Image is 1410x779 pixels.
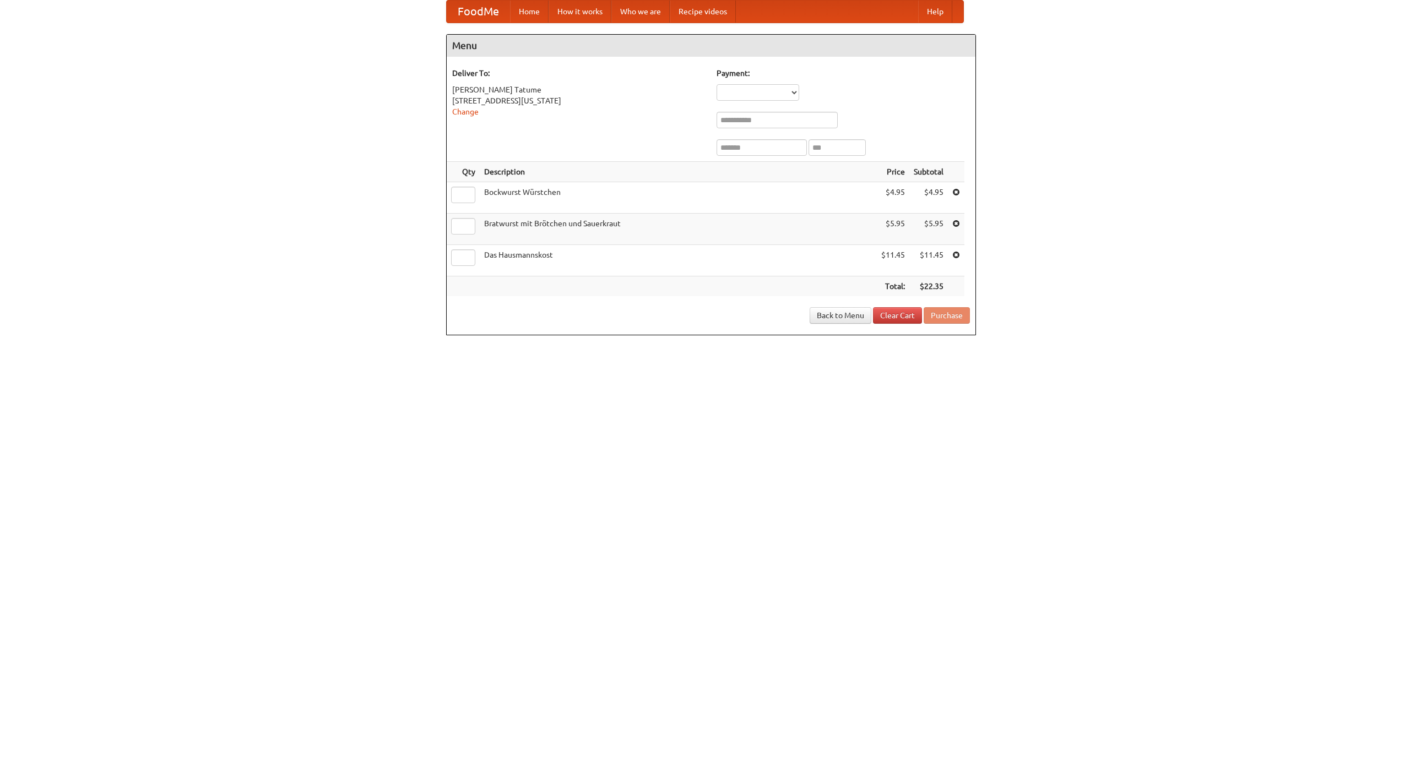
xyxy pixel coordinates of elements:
[924,307,970,324] button: Purchase
[810,307,871,324] a: Back to Menu
[480,214,877,245] td: Bratwurst mit Brötchen und Sauerkraut
[510,1,549,23] a: Home
[909,276,948,297] th: $22.35
[452,68,706,79] h5: Deliver To:
[717,68,970,79] h5: Payment:
[877,276,909,297] th: Total:
[452,84,706,95] div: [PERSON_NAME] Tatume
[447,162,480,182] th: Qty
[452,107,479,116] a: Change
[909,182,948,214] td: $4.95
[549,1,611,23] a: How it works
[480,182,877,214] td: Bockwurst Würstchen
[611,1,670,23] a: Who we are
[877,245,909,276] td: $11.45
[909,245,948,276] td: $11.45
[452,95,706,106] div: [STREET_ADDRESS][US_STATE]
[447,35,975,57] h4: Menu
[918,1,952,23] a: Help
[670,1,736,23] a: Recipe videos
[877,162,909,182] th: Price
[480,245,877,276] td: Das Hausmannskost
[873,307,922,324] a: Clear Cart
[877,182,909,214] td: $4.95
[909,162,948,182] th: Subtotal
[480,162,877,182] th: Description
[877,214,909,245] td: $5.95
[447,1,510,23] a: FoodMe
[909,214,948,245] td: $5.95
